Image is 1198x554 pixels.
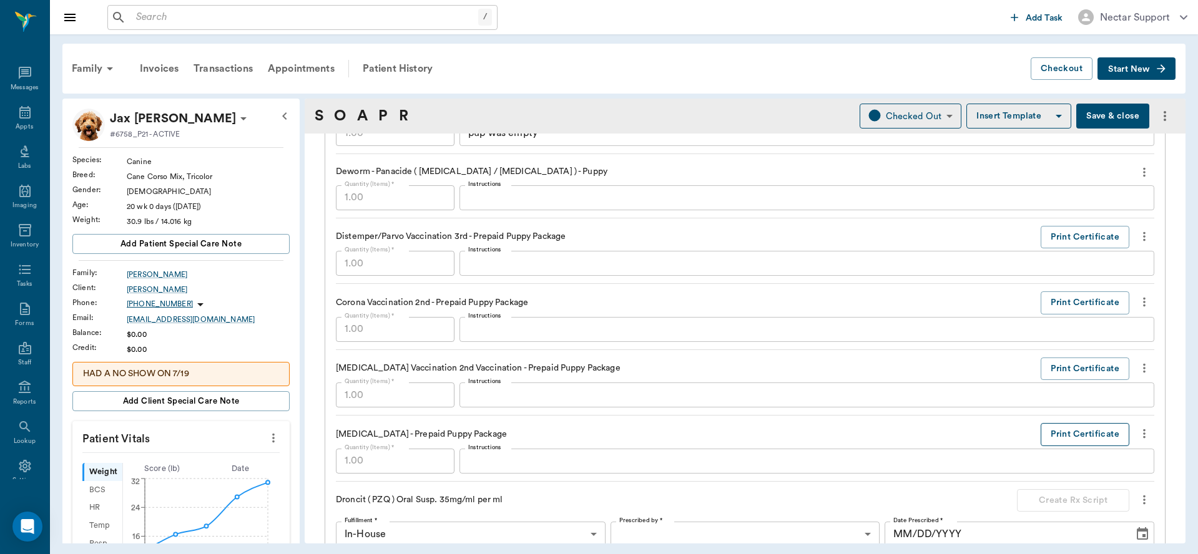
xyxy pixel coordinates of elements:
[357,105,368,127] a: A
[1100,10,1170,25] div: Nectar Support
[336,165,607,178] p: Deworm - Panacide ( [MEDICAL_DATA] / [MEDICAL_DATA] ) - Puppy
[201,463,280,475] div: Date
[345,245,395,254] label: Quantity (Items) *
[110,109,236,129] p: Jax [PERSON_NAME]
[12,476,37,485] div: Settings
[893,516,943,525] label: Date Prescribed *
[378,105,388,127] a: P
[82,463,122,481] div: Weight
[468,245,501,254] label: Instructions
[72,267,127,278] div: Family :
[127,171,290,182] div: Cane Corso Mix, Tricolor
[82,535,122,553] div: Resp
[83,367,279,381] p: HAD A NO SHOW ON 7/19
[18,162,31,171] div: Labs
[15,319,34,328] div: Forms
[260,54,342,84] a: Appointments
[131,9,478,26] input: Search
[336,296,528,309] p: Corona Vaccination 2nd - Prepaid Puppy Package
[355,54,440,84] a: Patient History
[1041,291,1129,314] button: Print Certificate
[336,362,621,375] p: [MEDICAL_DATA] Vaccination 2nd Vaccination - Prepaid Puppy Package
[1097,57,1176,80] button: Start New
[1031,57,1092,80] button: Checkout
[12,512,42,542] div: Open Intercom Messenger
[131,503,140,511] tspan: 24
[127,314,290,325] div: [EMAIL_ADDRESS][DOMAIN_NAME]
[336,230,566,243] p: Distemper/Parvo Vaccination 3rd - Prepaid Puppy Package
[1154,105,1176,127] button: more
[315,105,323,127] a: S
[82,517,122,535] div: Temp
[345,180,395,188] label: Quantity (Items) *
[11,240,39,250] div: Inventory
[345,516,377,525] label: Fulfillment *
[966,104,1071,129] button: Insert Template
[1041,423,1129,446] button: Print Certificate
[186,54,260,84] a: Transactions
[72,421,290,452] p: Patient Vitals
[336,522,606,547] div: In-House
[72,154,127,165] div: Species :
[72,282,127,293] div: Client :
[336,428,507,441] p: [MEDICAL_DATA] - Prepaid Puppy Package
[345,311,395,320] label: Quantity (Items) *
[72,297,127,308] div: Phone :
[110,109,236,129] div: Jax Kilgore
[72,391,290,411] button: Add client Special Care Note
[120,237,242,251] span: Add patient Special Care Note
[72,234,290,254] button: Add patient Special Care Note
[468,443,501,452] label: Instructions
[16,122,33,132] div: Appts
[127,201,290,212] div: 20 wk 0 days ([DATE])
[72,312,127,323] div: Email :
[127,216,290,227] div: 30.9 lbs / 14.016 kg
[885,522,1125,547] input: MM/DD/YYYY
[1006,6,1068,29] button: Add Task
[18,358,31,367] div: Staff
[468,377,501,386] label: Instructions
[1041,357,1129,381] button: Print Certificate
[11,83,39,92] div: Messages
[57,5,82,30] button: Close drawer
[132,54,186,84] a: Invoices
[1134,162,1154,183] button: more
[132,533,140,540] tspan: 16
[1076,104,1149,129] button: Save & close
[1130,522,1155,547] button: Choose date
[1068,6,1197,29] button: Nectar Support
[263,427,283,449] button: more
[127,299,193,309] p: [PHONE_NUMBER]
[1134,291,1154,313] button: more
[72,169,127,180] div: Breed :
[82,499,122,517] div: HR
[72,109,105,141] img: Profile Image
[12,201,37,210] div: Imaging
[13,397,36,407] div: Reports
[127,329,290,340] div: $0.00
[72,327,127,338] div: Balance :
[131,478,140,485] tspan: 32
[123,463,202,475] div: Score ( lb )
[1134,357,1154,379] button: more
[127,269,290,280] a: [PERSON_NAME]
[110,129,180,140] p: #6758_P21 - ACTIVE
[619,516,663,525] label: Prescribed by *
[468,311,501,320] label: Instructions
[127,156,290,167] div: Canine
[82,481,122,499] div: BCS
[468,180,501,188] label: Instructions
[127,284,290,295] div: [PERSON_NAME]
[72,214,127,225] div: Weight :
[123,394,240,408] span: Add client Special Care Note
[1134,489,1154,510] button: more
[478,9,492,26] div: /
[64,54,125,84] div: Family
[72,184,127,195] div: Gender :
[127,344,290,355] div: $0.00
